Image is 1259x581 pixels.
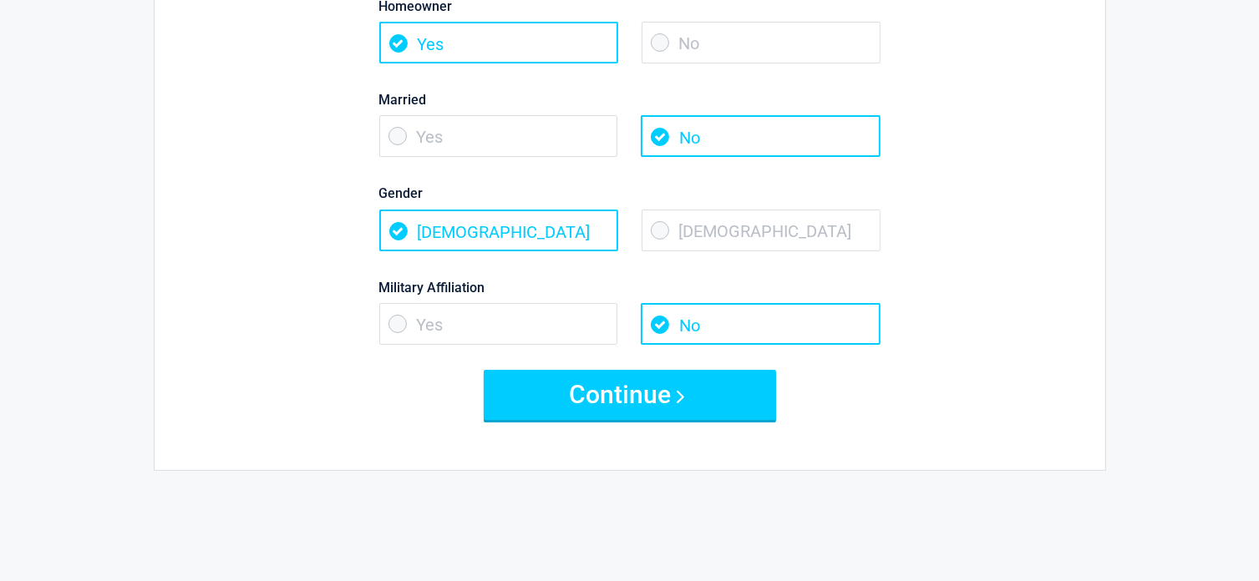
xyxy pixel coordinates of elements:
[641,303,880,345] span: No
[642,22,881,63] span: No
[379,303,618,345] span: Yes
[379,210,618,251] span: [DEMOGRAPHIC_DATA]
[641,115,880,157] span: No
[379,276,881,299] label: Military Affiliation
[379,22,618,63] span: Yes
[642,210,881,251] span: [DEMOGRAPHIC_DATA]
[379,88,881,111] label: Married
[379,182,881,205] label: Gender
[379,115,618,157] span: Yes
[484,370,776,420] button: Continue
